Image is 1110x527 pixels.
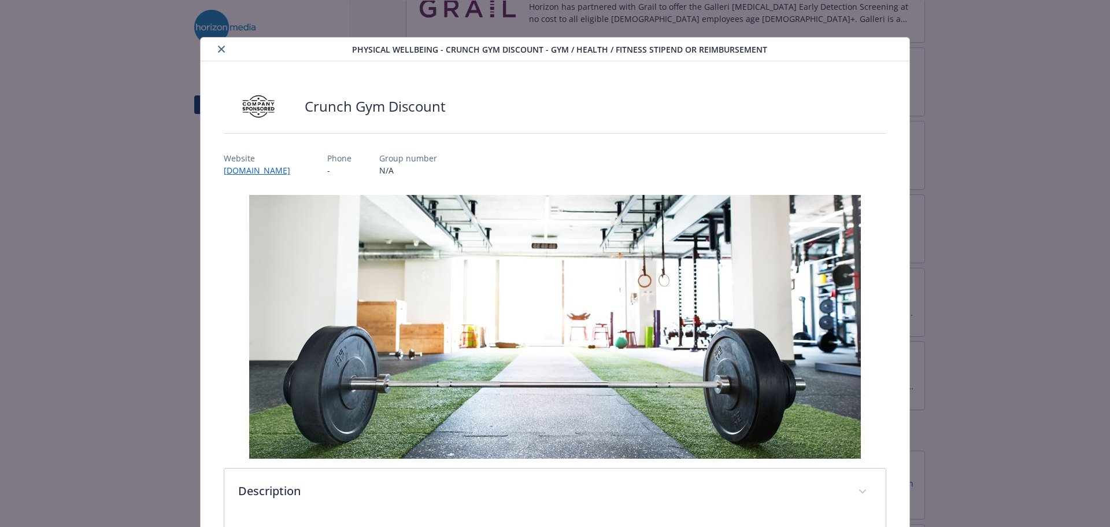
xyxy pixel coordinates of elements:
[214,42,228,56] button: close
[379,152,437,164] p: Group number
[238,482,845,500] p: Description
[327,164,351,176] p: -
[224,469,886,516] div: Description
[249,195,861,459] img: banner
[327,152,351,164] p: Phone
[305,97,446,116] h2: Crunch Gym Discount
[224,89,293,124] img: Company Sponsored
[224,165,299,176] a: [DOMAIN_NAME]
[224,152,299,164] p: Website
[379,164,437,176] p: N/A
[352,43,767,56] span: Physical Wellbeing - Crunch Gym Discount - Gym / Health / Fitness Stipend or reimbursement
